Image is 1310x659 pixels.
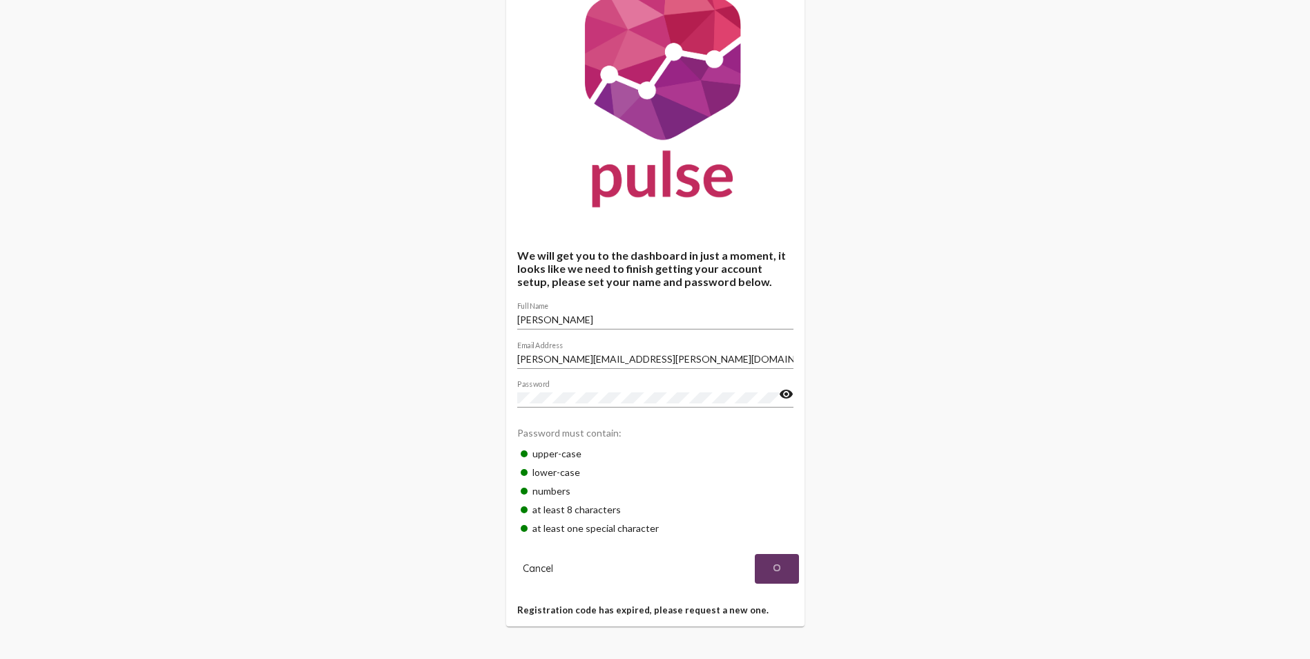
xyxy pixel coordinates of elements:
[517,500,793,519] div: at least 8 characters
[517,463,793,481] div: lower-case
[517,519,793,537] div: at least one special character
[517,420,793,444] div: Password must contain:
[512,554,564,584] button: Cancel
[779,386,793,403] mat-icon: visibility
[517,249,793,288] h4: We will get you to the dashboard in just a moment, it looks like we need to finish getting your a...
[517,604,793,615] h5: Registration code has expired, please request a new one.
[517,444,793,463] div: upper-case
[517,481,793,500] div: numbers
[523,562,553,575] span: Cancel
